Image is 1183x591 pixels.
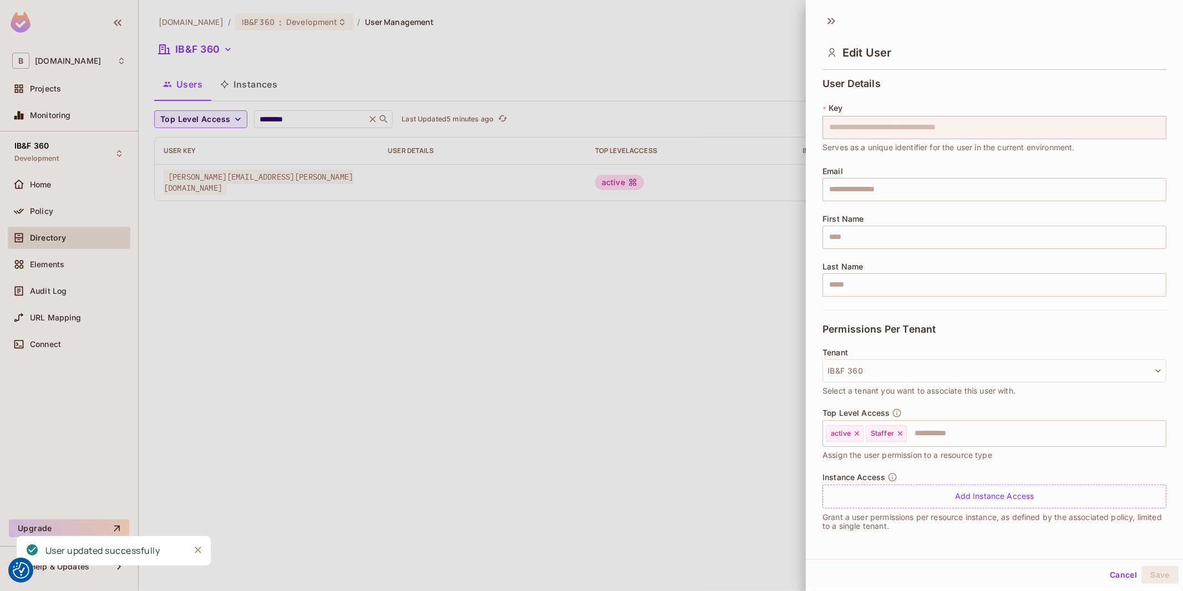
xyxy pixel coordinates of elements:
div: Staffer [866,425,907,442]
span: active [831,429,851,438]
span: Instance Access [822,473,885,482]
span: Top Level Access [822,409,890,417]
div: Add Instance Access [822,485,1166,508]
button: IB&F 360 [822,359,1166,383]
span: First Name [822,215,864,223]
span: Permissions Per Tenant [822,324,936,335]
span: User Details [822,78,881,89]
span: Last Name [822,262,863,271]
p: Grant a user permissions per resource instance, as defined by the associated policy, limited to a... [822,513,1166,531]
button: Save [1141,566,1179,584]
button: Open [1160,432,1162,434]
button: Consent Preferences [13,562,29,579]
span: Assign the user permission to a resource type [822,449,992,461]
span: Staffer [871,429,894,438]
button: Cancel [1105,566,1141,584]
img: Revisit consent button [13,562,29,579]
div: User updated successfully [45,544,160,558]
span: Serves as a unique identifier for the user in the current environment. [822,141,1075,154]
span: Tenant [822,348,848,357]
span: Key [829,104,842,113]
span: Edit User [842,46,891,59]
span: Email [822,167,843,176]
button: Close [190,542,206,558]
span: Select a tenant you want to associate this user with. [822,385,1016,397]
div: active [826,425,864,442]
